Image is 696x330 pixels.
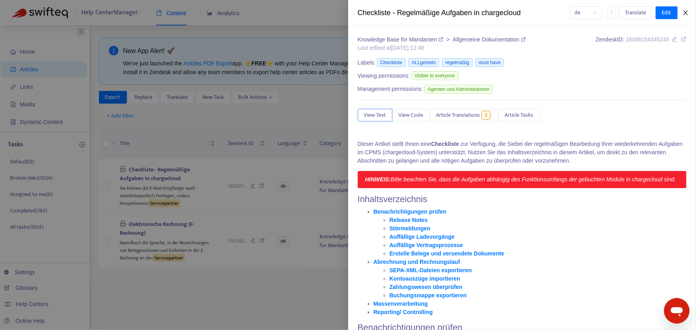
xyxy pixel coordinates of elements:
span: close [682,10,689,16]
a: Zahlungswesen überprüfen [390,284,463,290]
span: regelmäßig [442,58,472,67]
button: Translate [619,6,653,19]
span: Checkliste [377,58,405,67]
span: Agenten und Administratoren [424,85,493,94]
span: bei der regelmäßigen Bearbeitung Ihrer wiederkehrenden Aufgaben im CPMS (chargecloud-System) unte... [358,141,683,155]
div: > [358,35,526,44]
button: more [608,6,616,19]
iframe: Schaltfläche zum Öffnen des Messaging-Fensters [664,298,690,324]
span: Viewing permissions: [358,72,410,80]
a: Auffällige Vertragsprozesse [390,242,463,248]
div: Zendesk ID: [596,35,686,52]
button: Close [680,9,691,17]
span: zur Verfügung, die Sie [461,141,516,147]
strong: ersendete Dokumente [446,250,504,257]
button: Article Translations3 [430,109,499,122]
strong: Checkliste [431,141,461,147]
span: . Nutzen Sie das Inhaltsverzeichnis in diesem Artikel, um direkt zu den relevanten Abschnitten zu... [358,149,666,164]
a: Release Notes [390,217,428,223]
span: Edit [662,8,671,17]
span: de [575,7,597,19]
span: Visible to everyone [412,71,458,80]
span: Management permissions: [358,85,423,93]
span: Dieser Artikel stellt Ihnen eine [358,141,431,147]
span: View Code [399,111,424,120]
a: Störmeldungen [390,225,431,232]
button: Article Tasks [499,109,540,122]
div: Checkliste - Regelmäßige Aufgaben in chargecloud [358,8,570,18]
a: Kontoauszüge importieren [390,275,460,282]
a: Benachrichtigungen prüfen [374,208,447,215]
span: 3 [481,111,491,120]
a: Auffällige Ladevorgänge [390,234,455,240]
span: must have [475,58,504,67]
span: ALLgemein [408,58,439,67]
a: Erstelle Belege und versendete Dokumente [390,250,505,257]
button: View Text [358,109,392,122]
button: View Code [392,109,430,122]
a: Knowledge Base für Mandanten [358,36,445,43]
a: Buchungsmappe exportieren [390,292,467,299]
span: Article Translations [436,111,480,120]
span: View Text [364,111,386,120]
div: Last edited at [DATE] 12:48 [358,44,526,52]
span: Translate [625,8,646,17]
a: Abrechnung und Rechnungslauf [374,259,460,265]
span: 18088154345245 [626,36,669,43]
a: Massenverarbeitung [374,301,428,307]
span: Article Tasks [505,111,534,120]
a: Allgemeine Dokumentation [453,36,526,43]
a: Reporting/ Controlling [374,309,433,315]
span: Labels: [358,59,376,67]
em: Bitte beachten Sie, dass die Aufgaben abhängig des Funktionsumfangs der gebuchten Module in charg... [391,176,676,183]
em: HINWEIS: [365,176,391,183]
a: SEPA-XML-Dateien exportieren [390,267,472,273]
strong: Erstelle Belege und v [390,250,446,257]
button: Edit [656,6,678,19]
span: more [609,10,615,15]
h1: Inhaltsverzeichnis [358,194,687,204]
